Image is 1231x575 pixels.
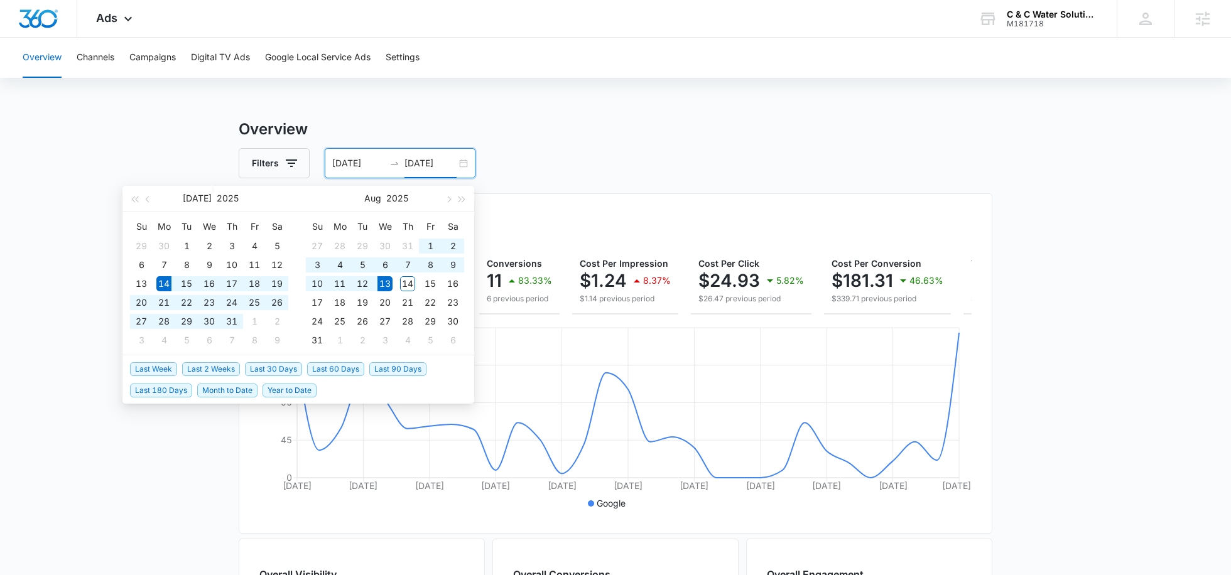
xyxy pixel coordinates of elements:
td: 2025-07-14 [153,274,175,293]
div: 24 [224,295,239,310]
div: 14 [156,276,171,291]
div: 25 [332,314,347,329]
th: Mo [328,217,351,237]
div: 16 [445,276,460,291]
td: 2025-08-04 [153,331,175,350]
td: 2025-06-29 [130,237,153,255]
div: 20 [377,295,393,310]
td: 2025-07-13 [130,274,153,293]
div: 11 [247,257,262,272]
span: Conversions [487,258,542,269]
div: 29 [179,314,194,329]
button: Channels [77,38,114,78]
div: 3 [377,333,393,348]
td: 2025-07-31 [396,237,419,255]
td: 2025-08-02 [442,237,464,255]
td: 2025-07-01 [175,237,198,255]
div: 9 [269,333,285,348]
th: Tu [175,217,198,237]
div: 1 [423,239,438,254]
div: 31 [310,333,325,348]
div: 6 [377,257,393,272]
td: 2025-08-11 [328,274,351,293]
div: 4 [247,239,262,254]
tspan: [DATE] [548,480,577,491]
td: 2025-08-15 [419,274,442,293]
td: 2025-07-05 [266,237,288,255]
div: 6 [445,333,460,348]
tspan: [DATE] [481,480,510,491]
td: 2025-08-08 [243,331,266,350]
tspan: [DATE] [942,480,971,491]
td: 2025-08-26 [351,312,374,331]
th: Su [130,217,153,237]
p: 11 [487,271,502,291]
th: Tu [351,217,374,237]
p: 8.37% [643,276,671,285]
input: Start date [332,156,384,170]
p: $339.71 previous period [832,293,943,304]
td: 2025-08-20 [374,293,396,312]
td: 2025-08-09 [266,331,288,350]
td: 2025-08-09 [442,255,464,274]
div: 28 [156,314,171,329]
div: 4 [400,333,415,348]
th: Th [396,217,419,237]
tspan: [DATE] [349,480,377,491]
tspan: [DATE] [746,480,775,491]
td: 2025-09-06 [442,331,464,350]
p: 5.82% [776,276,804,285]
div: 19 [355,295,370,310]
td: 2025-07-23 [198,293,220,312]
td: 2025-08-27 [374,312,396,331]
div: 30 [445,314,460,329]
td: 2025-07-17 [220,274,243,293]
th: Mo [153,217,175,237]
td: 2025-08-06 [198,331,220,350]
td: 2025-08-18 [328,293,351,312]
div: 25 [247,295,262,310]
button: Overview [23,38,62,78]
button: Google Local Service Ads [265,38,371,78]
div: 31 [400,239,415,254]
tspan: 0 [286,472,292,483]
td: 2025-07-19 [266,274,288,293]
td: 2025-08-17 [306,293,328,312]
th: Sa [266,217,288,237]
th: Fr [419,217,442,237]
div: 3 [134,333,149,348]
div: 2 [445,239,460,254]
div: 7 [224,333,239,348]
div: 21 [400,295,415,310]
td: 2025-08-02 [266,312,288,331]
div: 8 [179,257,194,272]
td: 2025-07-31 [220,312,243,331]
div: 7 [156,257,171,272]
span: Cost Per Click [698,258,759,269]
td: 2025-08-05 [351,255,374,274]
div: 5 [179,333,194,348]
div: 1 [332,333,347,348]
div: 10 [310,276,325,291]
td: 2025-07-15 [175,274,198,293]
div: 14 [400,276,415,291]
span: to [389,158,399,168]
td: 2025-08-04 [328,255,351,274]
td: 2025-07-30 [198,312,220,331]
div: 5 [269,239,285,254]
div: 29 [423,314,438,329]
span: Cost Per Impression [580,258,668,269]
div: 26 [355,314,370,329]
td: 2025-08-03 [306,255,328,274]
td: 2025-07-08 [175,255,198,274]
div: 3 [310,257,325,272]
div: 8 [247,333,262,348]
div: 24 [310,314,325,329]
td: 2025-07-10 [220,255,243,274]
td: 2025-08-01 [419,237,442,255]
div: 27 [377,314,393,329]
tspan: 45 [281,434,292,445]
p: $24.93 [698,271,760,291]
td: 2025-09-04 [396,331,419,350]
td: 2025-07-24 [220,293,243,312]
